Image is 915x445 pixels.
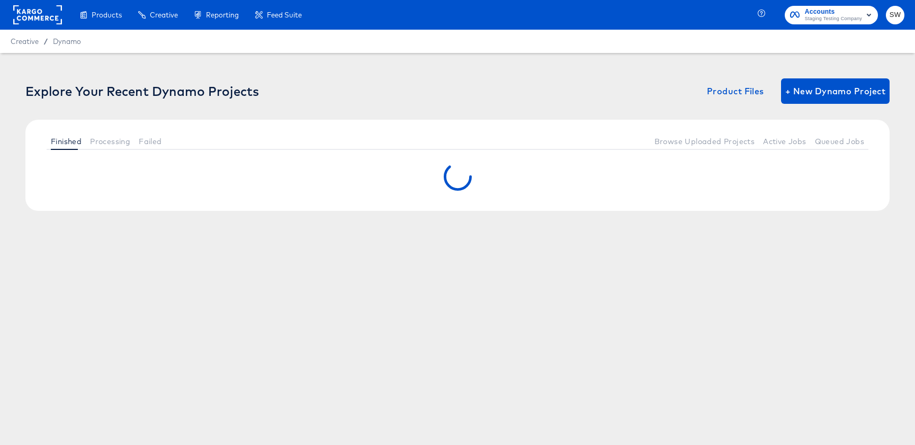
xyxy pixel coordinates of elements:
button: Product Files [703,78,768,104]
span: Queued Jobs [815,137,864,146]
span: + New Dynamo Project [785,84,885,99]
button: SW [886,6,904,24]
span: SW [890,9,900,21]
span: Staging Testing Company [805,15,862,23]
span: Active Jobs [763,137,806,146]
span: Reporting [206,11,239,19]
div: Explore Your Recent Dynamo Projects [25,84,259,99]
span: Browse Uploaded Projects [654,137,755,146]
span: Product Files [707,84,764,99]
span: Creative [150,11,178,19]
span: / [39,37,53,46]
span: Products [92,11,122,19]
span: Processing [90,137,130,146]
span: Creative [11,37,39,46]
a: Dynamo [53,37,81,46]
span: Failed [139,137,162,146]
button: + New Dynamo Project [781,78,890,104]
span: Accounts [805,6,862,17]
span: Finished [51,137,82,146]
span: Feed Suite [267,11,302,19]
button: AccountsStaging Testing Company [785,6,878,24]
